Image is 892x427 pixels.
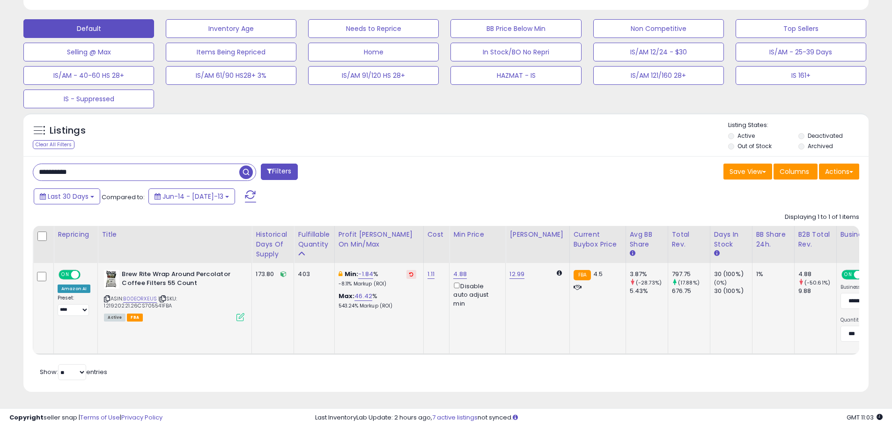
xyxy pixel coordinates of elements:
[104,314,125,322] span: All listings currently available for purchase on Amazon
[339,230,420,249] div: Profit [PERSON_NAME] on Min/Max
[166,19,296,38] button: Inventory Age
[23,66,154,85] button: IS/AM - 40-60 HS 28+
[339,303,416,309] p: 543.24% Markup (ROI)
[842,271,854,279] span: ON
[256,230,290,259] div: Historical Days Of Supply
[453,270,467,279] a: 4.88
[102,230,248,240] div: Title
[737,132,755,140] label: Active
[122,270,236,290] b: Brew Rite Wrap Around Percolator Coffee Filters 55 Count
[714,279,727,286] small: (0%)
[308,43,439,61] button: Home
[104,270,244,320] div: ASIN:
[509,230,565,240] div: [PERSON_NAME]
[593,270,603,278] span: 4.5
[23,90,154,108] button: IS - Suppressed
[58,230,94,240] div: Repricing
[166,43,296,61] button: Items Being Repriced
[428,270,435,279] a: 1.11
[847,413,883,422] span: 2025-08-13 11:03 GMT
[261,164,297,180] button: Filters
[714,230,748,249] div: Days In Stock
[509,270,524,279] a: 12.99
[714,249,720,258] small: Days In Stock.
[672,230,706,249] div: Total Rev.
[104,270,119,289] img: 41nH1a5g6fL._SL40_.jpg
[339,292,416,309] div: %
[339,270,416,287] div: %
[453,281,498,308] div: Disable auto adjust min
[736,66,866,85] button: IS 161+
[736,19,866,38] button: Top Sellers
[798,230,833,249] div: B2B Total Rev.
[315,413,883,422] div: Last InventoryLab Update: 2 hours ago, not synced.
[630,287,668,295] div: 5.43%
[819,164,859,180] button: Actions
[58,295,90,316] div: Preset:
[308,66,439,85] button: IS/AM 91/120 HS 28+
[798,270,836,278] div: 4.88
[339,281,416,287] p: -8.11% Markup (ROI)
[774,164,818,180] button: Columns
[354,292,372,301] a: 46.42
[358,270,373,279] a: -1.84
[593,19,724,38] button: Non Competitive
[678,279,700,286] small: (17.88%)
[453,230,501,240] div: Min Price
[450,43,581,61] button: In Stock/BO No Repri
[714,287,752,295] div: 30 (100%)
[123,295,157,303] a: B00EORXEUS
[630,230,664,249] div: Avg BB Share
[723,164,772,180] button: Save View
[808,142,833,150] label: Archived
[121,413,162,422] a: Privacy Policy
[672,287,710,295] div: 676.75
[804,279,830,286] small: (-50.61%)
[58,285,90,293] div: Amazon AI
[345,270,359,278] b: Min:
[148,188,235,204] button: Jun-14 - [DATE]-13
[714,270,752,278] div: 30 (100%)
[780,167,809,176] span: Columns
[808,132,843,140] label: Deactivated
[574,230,622,249] div: Current Buybox Price
[162,192,223,201] span: Jun-14 - [DATE]-13
[672,270,710,278] div: 797.75
[33,140,74,149] div: Clear All Filters
[630,270,668,278] div: 3.87%
[450,19,581,38] button: BB Price Below Min
[9,413,44,422] strong: Copyright
[593,43,724,61] button: IS/AM 12/24 - $30
[127,314,143,322] span: FBA
[298,270,327,278] div: 403
[756,270,787,278] div: 1%
[34,188,100,204] button: Last 30 Days
[334,226,423,263] th: The percentage added to the cost of goods (COGS) that forms the calculator for Min & Max prices.
[80,413,120,422] a: Terms of Use
[23,43,154,61] button: Selling @ Max
[630,249,635,258] small: Avg BB Share.
[737,142,772,150] label: Out of Stock
[40,367,107,376] span: Show: entries
[756,230,790,249] div: BB Share 24h.
[798,287,836,295] div: 9.88
[48,192,88,201] span: Last 30 Days
[432,413,478,422] a: 7 active listings
[636,279,662,286] small: (-28.73%)
[23,19,154,38] button: Default
[574,270,591,280] small: FBA
[104,295,177,309] span: | SKU: 121920221.26CS705541FBA
[9,413,162,422] div: seller snap | |
[166,66,296,85] button: IS/AM 61/90 HS28+ 3%
[102,193,145,202] span: Compared to:
[450,66,581,85] button: HAZMAT - IS
[50,124,86,137] h5: Listings
[298,230,330,249] div: Fulfillable Quantity
[59,271,71,279] span: ON
[308,19,439,38] button: Needs to Reprice
[428,230,446,240] div: Cost
[339,292,355,300] b: Max:
[79,271,94,279] span: OFF
[593,66,724,85] button: IS/AM 121/160 28+
[736,43,866,61] button: IS/AM - 25-39 Days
